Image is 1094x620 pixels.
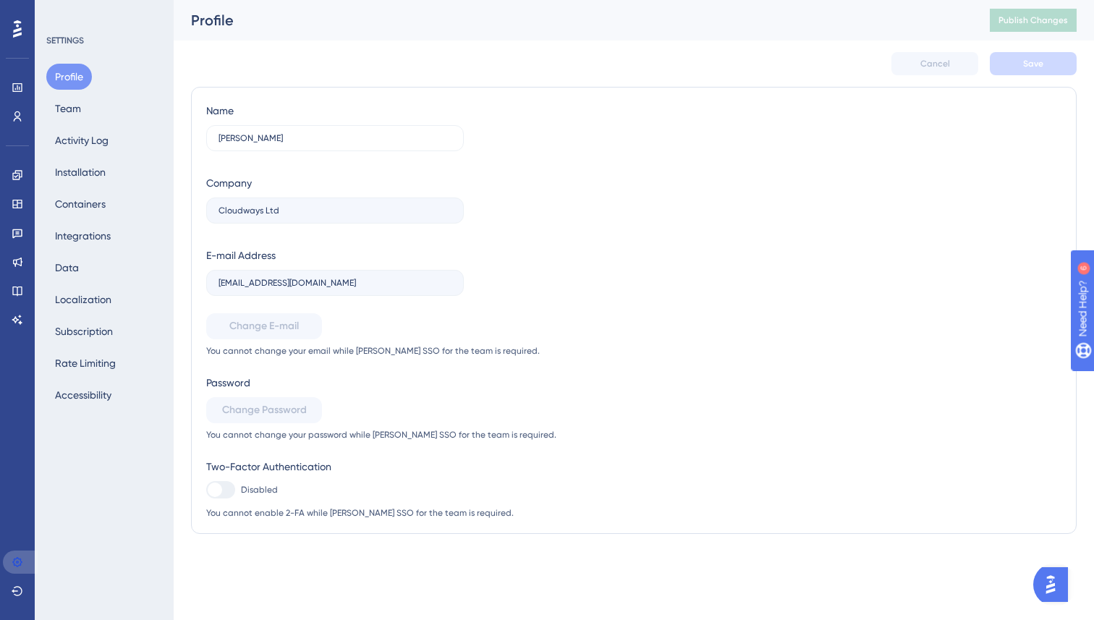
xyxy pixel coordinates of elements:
button: Cancel [891,52,978,75]
button: Change E-mail [206,313,322,339]
button: Containers [46,191,114,217]
iframe: UserGuiding AI Assistant Launcher [1033,563,1077,606]
div: Password [206,374,556,391]
span: Change Password [222,402,307,419]
button: Publish Changes [990,9,1077,32]
button: Integrations [46,223,119,249]
button: Installation [46,159,114,185]
button: Change Password [206,397,322,423]
button: Data [46,255,88,281]
span: Save [1023,58,1043,69]
span: Publish Changes [998,14,1068,26]
div: Name [206,102,234,119]
button: Subscription [46,318,122,344]
div: Profile [191,10,954,30]
button: Save [990,52,1077,75]
span: You cannot change your password while [PERSON_NAME] SSO for the team is required. [206,429,556,441]
input: Company Name [219,205,451,216]
span: You cannot enable 2-FA while [PERSON_NAME] SSO for the team is required. [206,507,556,519]
button: Profile [46,64,92,90]
button: Rate Limiting [46,350,124,376]
span: Change E-mail [229,318,299,335]
div: SETTINGS [46,35,164,46]
button: Localization [46,286,120,313]
span: You cannot change your email while [PERSON_NAME] SSO for the team is required. [206,345,556,357]
div: Two-Factor Authentication [206,458,556,475]
input: E-mail Address [219,278,451,288]
button: Accessibility [46,382,120,408]
span: Cancel [920,58,950,69]
div: 6 [101,7,105,19]
div: Company [206,174,252,192]
button: Team [46,95,90,122]
span: Need Help? [34,4,90,21]
div: E-mail Address [206,247,276,264]
button: Activity Log [46,127,117,153]
span: Disabled [241,484,278,496]
input: Name Surname [219,133,451,143]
